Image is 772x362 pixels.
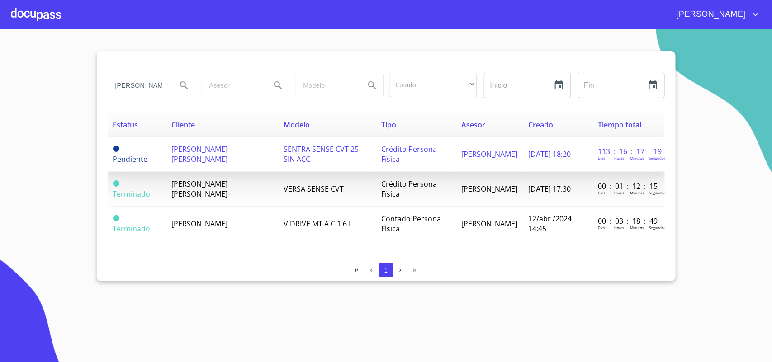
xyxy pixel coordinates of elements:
p: Horas [614,190,624,195]
span: [PERSON_NAME] [670,7,750,22]
span: Cliente [171,120,195,130]
input: search [202,73,264,98]
span: [PERSON_NAME] [461,184,517,194]
p: Dias [598,225,605,230]
span: Pendiente [113,146,119,152]
button: Search [267,75,289,96]
span: Tiempo total [598,120,641,130]
p: Dias [598,155,605,160]
p: Horas [614,155,624,160]
p: Segundos [649,155,666,160]
p: Minutos [630,225,644,230]
button: Search [173,75,195,96]
p: Minutos [630,155,644,160]
span: Terminado [113,180,119,187]
span: Asesor [461,120,485,130]
button: Search [361,75,383,96]
span: Crédito Persona Física [381,179,437,199]
span: VERSA SENSE CVT [284,184,344,194]
p: Minutos [630,190,644,195]
span: [PERSON_NAME] [PERSON_NAME] [171,179,227,199]
span: Terminado [113,189,151,199]
p: 00 : 03 : 18 : 49 [598,216,659,226]
span: Terminado [113,215,119,221]
p: 113 : 16 : 17 : 19 [598,146,659,156]
input: search [296,73,358,98]
span: [PERSON_NAME] [PERSON_NAME] [171,144,227,164]
span: Estatus [113,120,138,130]
span: [DATE] 18:20 [528,149,571,159]
button: 1 [379,263,393,277]
span: Modelo [284,120,310,130]
span: V DRIVE MT A C 1 6 L [284,219,352,229]
p: Horas [614,225,624,230]
button: account of current user [670,7,761,22]
span: Creado [528,120,553,130]
input: search [108,73,170,98]
p: Dias [598,190,605,195]
span: 12/abr./2024 14:45 [528,214,572,234]
p: Segundos [649,190,666,195]
span: [PERSON_NAME] [171,219,227,229]
span: [PERSON_NAME] [461,149,517,159]
span: [DATE] 17:30 [528,184,571,194]
span: 1 [384,267,388,274]
span: Crédito Persona Física [381,144,437,164]
span: Terminado [113,224,151,234]
span: [PERSON_NAME] [461,219,517,229]
div: ​ [390,73,477,97]
span: Pendiente [113,154,148,164]
p: Segundos [649,225,666,230]
p: 00 : 01 : 12 : 15 [598,181,659,191]
span: SENTRA SENSE CVT 25 SIN ACC [284,144,359,164]
span: Contado Persona Física [381,214,441,234]
span: Tipo [381,120,396,130]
